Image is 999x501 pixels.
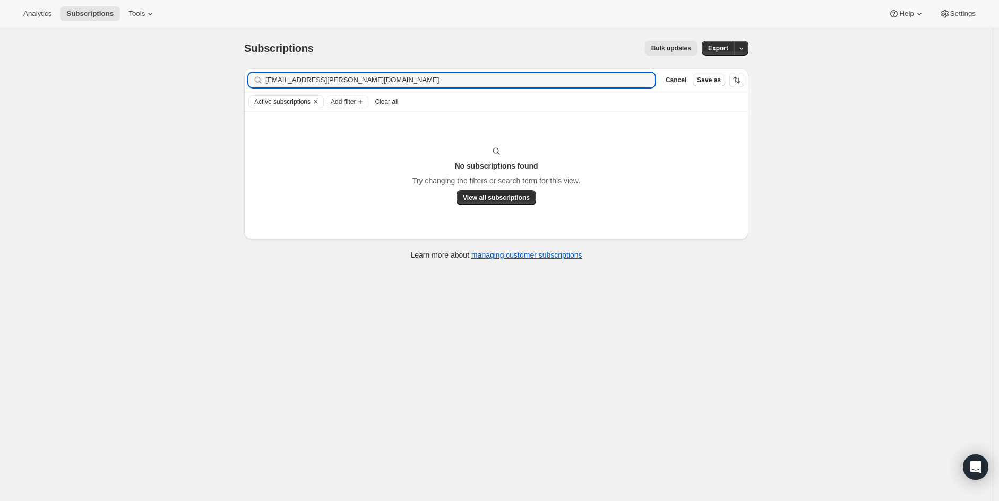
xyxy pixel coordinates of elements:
[471,251,582,259] a: managing customer subscriptions
[457,190,536,205] button: View all subscriptions
[17,6,58,21] button: Analytics
[661,74,691,86] button: Cancel
[411,250,582,260] p: Learn more about
[899,10,914,18] span: Help
[454,161,538,171] h3: No subscriptions found
[254,98,311,106] span: Active subscriptions
[708,44,728,52] span: Export
[122,6,162,21] button: Tools
[933,6,982,21] button: Settings
[882,6,931,21] button: Help
[66,10,114,18] span: Subscriptions
[311,96,321,108] button: Clear
[371,95,402,108] button: Clear all
[331,98,356,106] span: Add filter
[375,98,398,106] span: Clear all
[463,194,530,202] span: View all subscriptions
[249,96,311,108] button: Active subscriptions
[697,76,721,84] span: Save as
[244,42,314,54] span: Subscriptions
[693,74,725,86] button: Save as
[265,73,655,87] input: Filter subscribers
[651,44,691,52] span: Bulk updates
[326,95,368,108] button: Add filter
[645,41,697,56] button: Bulk updates
[963,454,988,480] div: Open Intercom Messenger
[23,10,51,18] span: Analytics
[60,6,120,21] button: Subscriptions
[950,10,976,18] span: Settings
[729,73,744,87] button: Sort the results
[412,175,580,186] p: Try changing the filters or search term for this view.
[666,76,686,84] span: Cancel
[702,41,735,56] button: Export
[128,10,145,18] span: Tools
